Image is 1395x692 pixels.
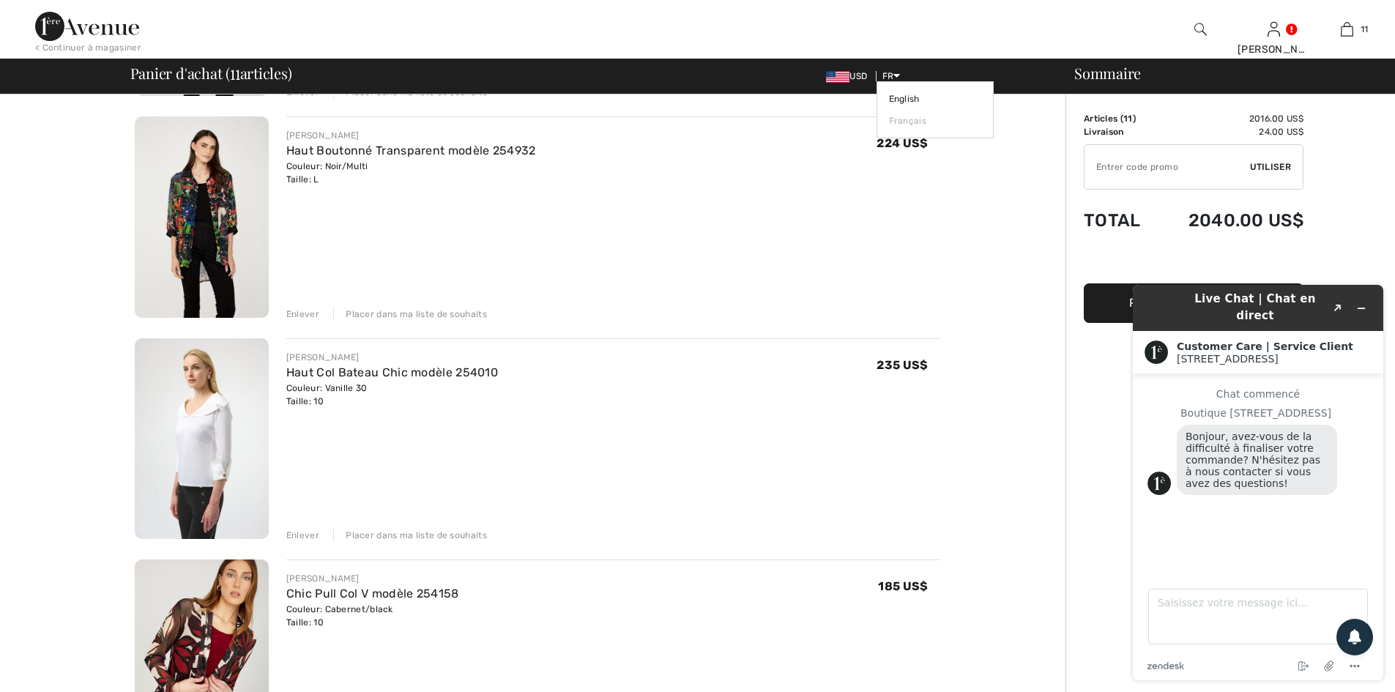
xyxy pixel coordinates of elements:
span: 11 [1361,23,1369,36]
a: Français [889,110,981,132]
span: Utiliser [1250,160,1291,174]
img: US Dollar [826,71,849,83]
div: [PERSON_NAME] [286,129,536,142]
span: FR [882,71,901,81]
button: Passer au paiement [1084,283,1303,323]
img: Haut Boutonné Transparent modèle 254932 [135,116,269,318]
div: Enlever [286,529,319,542]
td: Livraison [1084,125,1156,138]
div: Placer dans ma liste de souhaits [333,529,487,542]
a: Se connecter [1268,22,1280,36]
span: 185 US$ [878,579,928,593]
span: 224 US$ [877,136,928,150]
input: Code promo [1085,145,1250,189]
span: Panier d'achat ( articles) [130,66,292,81]
div: Couleur: Noir/Multi Taille: L [286,160,536,186]
img: Haut Col Bateau Chic modèle 254010 [135,338,269,540]
div: Placer dans ma liste de souhaits [333,308,487,321]
div: Couleur: Cabernet/black Taille: 10 [286,603,459,629]
div: < Continuer à magasiner [35,41,141,54]
a: 11 [1311,21,1383,38]
img: Mon panier [1341,21,1353,38]
div: [PERSON_NAME] [286,572,459,585]
iframe: Trouvez des informations supplémentaires ici [1121,273,1395,692]
a: Haut Boutonné Transparent modèle 254932 [286,144,536,157]
iframe: PayPal [1084,245,1303,278]
div: [PERSON_NAME] [286,351,498,364]
img: recherche [1194,21,1207,38]
div: Sommaire [1057,66,1386,81]
span: 11 [230,62,240,81]
td: Articles ( ) [1084,112,1156,125]
a: Chic Pull Col V modèle 254158 [286,587,459,600]
div: Couleur: Vanille 30 Taille: 10 [286,382,498,408]
span: USD [826,71,873,81]
td: 24.00 US$ [1156,125,1303,138]
td: 2040.00 US$ [1156,196,1303,245]
img: 1ère Avenue [35,12,139,41]
span: 11 [1123,114,1133,124]
img: Mes infos [1268,21,1280,38]
span: 235 US$ [877,358,928,372]
a: English [889,88,981,110]
div: [PERSON_NAME] [1238,42,1309,57]
td: 2016.00 US$ [1156,112,1303,125]
div: Enlever [286,308,319,321]
span: Chat [32,10,62,23]
a: Haut Col Bateau Chic modèle 254010 [286,365,498,379]
td: Total [1084,196,1156,245]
